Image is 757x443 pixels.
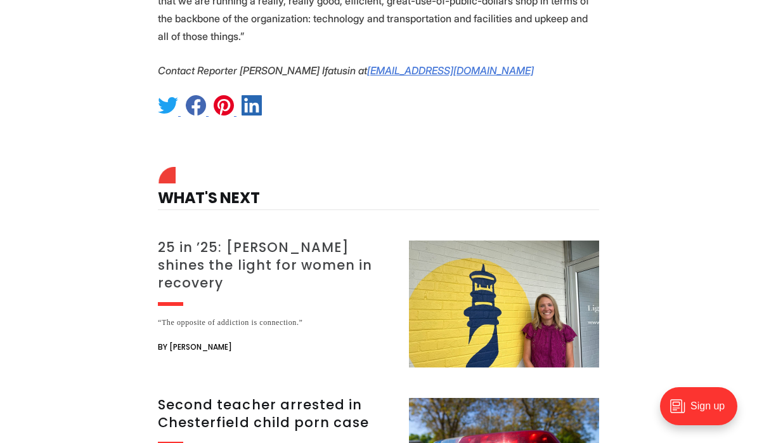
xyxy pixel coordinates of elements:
[367,64,534,77] a: [EMAIL_ADDRESS][DOMAIN_NAME]
[158,64,367,77] em: Contact Reporter [PERSON_NAME] Ifatusin at
[158,239,394,292] h3: 25 in ’25: [PERSON_NAME] shines the light for women in recovery
[409,241,599,367] img: 25 in ’25: Emily DuBose shines the light for women in recovery
[158,396,394,432] h3: Second teacher arrested in Chesterfield child porn case
[158,241,599,367] a: 25 in ’25: [PERSON_NAME] shines the light for women in recovery “The opposite of addiction is con...
[158,170,599,210] h4: What's Next
[158,340,232,355] span: By [PERSON_NAME]
[158,316,394,329] div: “The opposite of addiction is connection.”
[649,381,757,443] iframe: portal-trigger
